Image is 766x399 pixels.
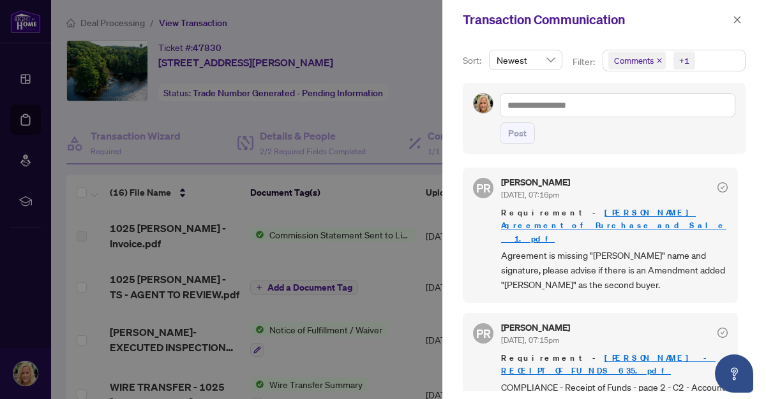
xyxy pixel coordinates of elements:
[501,352,728,377] span: Requirement -
[501,335,559,345] span: [DATE], 07:15pm
[501,323,570,332] h5: [PERSON_NAME]
[501,207,728,245] span: Requirement -
[501,248,728,293] span: Agreement is missing "[PERSON_NAME]" name and signature, please advise if there is an Amendment a...
[497,50,555,69] span: Newest
[656,57,663,64] span: close
[608,52,666,69] span: Comments
[614,54,654,67] span: Comments
[463,10,729,29] div: Transaction Communication
[474,94,493,113] img: Profile Icon
[501,190,559,199] span: [DATE], 07:16pm
[500,122,535,144] button: Post
[501,352,716,376] a: [PERSON_NAME] - RECEIPT OF FUNDS 635.pdf
[463,54,484,68] p: Sort:
[717,328,728,338] span: check-circle
[476,324,491,342] span: PR
[501,207,726,243] a: [PERSON_NAME] Agreement_of_Purchase_and_Sale_ 1.pdf
[717,182,728,192] span: check-circle
[733,15,742,24] span: close
[501,178,570,187] h5: [PERSON_NAME]
[573,55,597,69] p: Filter:
[476,179,491,197] span: PR
[715,354,753,393] button: Open asap
[679,54,689,67] div: +1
